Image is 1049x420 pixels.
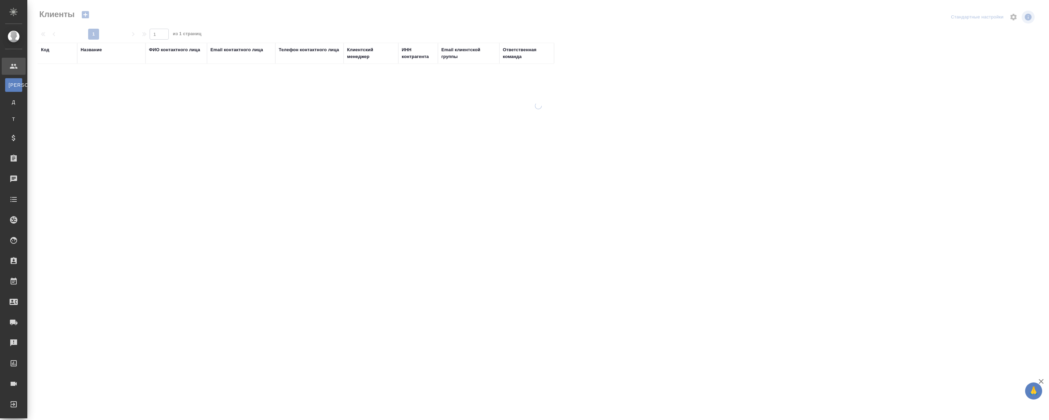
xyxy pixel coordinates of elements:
[279,46,339,53] div: Телефон контактного лица
[5,78,22,92] a: [PERSON_NAME]
[441,46,496,60] div: Email клиентской группы
[1025,382,1042,400] button: 🙏
[9,99,19,106] span: Д
[9,82,19,88] span: [PERSON_NAME]
[5,95,22,109] a: Д
[210,46,263,53] div: Email контактного лица
[81,46,102,53] div: Название
[347,46,395,60] div: Клиентский менеджер
[9,116,19,123] span: Т
[402,46,434,60] div: ИНН контрагента
[41,46,49,53] div: Код
[503,46,551,60] div: Ответственная команда
[149,46,200,53] div: ФИО контактного лица
[5,112,22,126] a: Т
[1028,384,1039,398] span: 🙏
